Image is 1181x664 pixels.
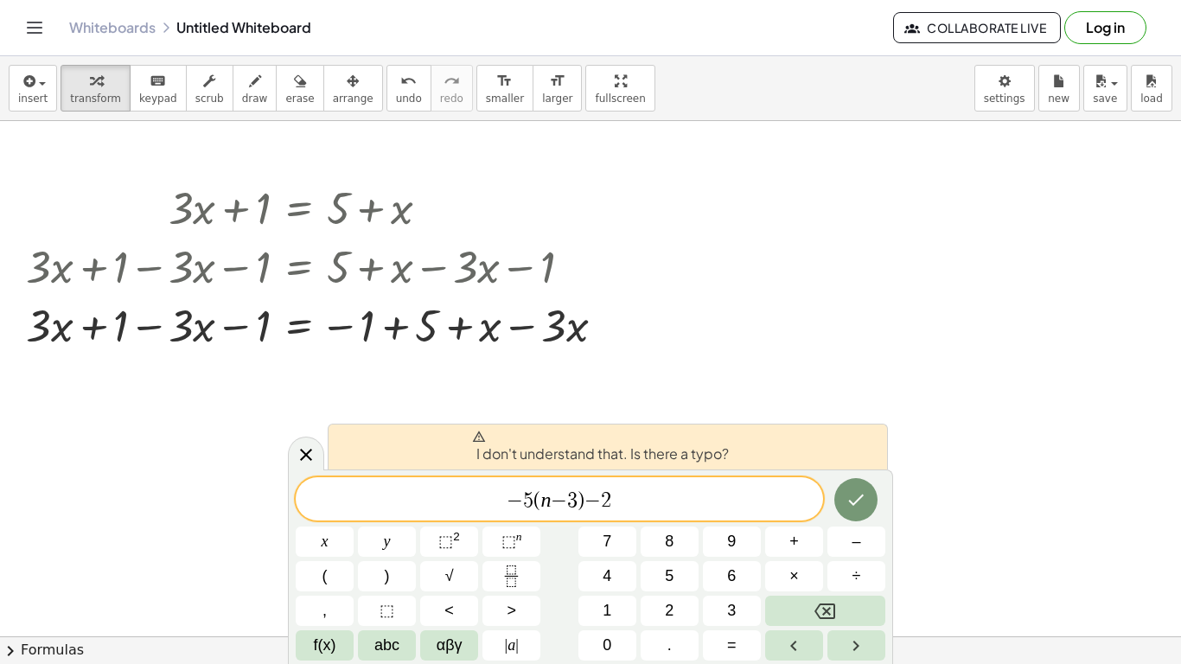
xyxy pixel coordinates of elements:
button: Toggle navigation [21,14,48,41]
sup: n [516,530,522,543]
span: 1 [603,599,611,622]
button: draw [233,65,278,112]
button: redoredo [431,65,473,112]
button: format_sizelarger [533,65,582,112]
button: Backspace [765,596,885,626]
span: undo [396,93,422,105]
span: ( [322,565,328,588]
span: ⬚ [380,599,394,622]
span: ⬚ [501,533,516,550]
span: ) [578,490,584,511]
button: 5 [641,561,699,591]
button: ) [358,561,416,591]
span: arrange [333,93,373,105]
span: insert [18,93,48,105]
button: 3 [703,596,761,626]
button: Minus [827,527,885,557]
span: ÷ [852,565,861,588]
span: × [789,565,799,588]
i: format_size [549,71,565,92]
i: undo [400,71,417,92]
span: ⬚ [438,533,453,550]
button: Absolute value [482,630,540,661]
button: ( [296,561,354,591]
button: Superscript [482,527,540,557]
button: Done [834,478,878,521]
span: a [505,634,519,657]
button: . [641,630,699,661]
button: 2 [641,596,699,626]
span: | [505,636,508,654]
span: fullscreen [595,93,645,105]
span: ) [385,565,390,588]
span: Collaborate Live [908,20,1046,35]
span: αβγ [437,634,463,657]
button: x [296,527,354,557]
span: ( [533,490,540,511]
button: erase [276,65,323,112]
span: f(x) [314,634,336,657]
span: I don't understand that. Is there a typo? [472,430,729,464]
span: 9 [727,530,736,553]
button: Plus [765,527,823,557]
span: . [667,634,672,657]
button: 9 [703,527,761,557]
span: redo [440,93,463,105]
span: new [1048,93,1069,105]
button: Collaborate Live [893,12,1061,43]
span: load [1140,93,1163,105]
span: y [384,530,391,553]
span: abc [374,634,399,657]
span: 6 [727,565,736,588]
span: − [584,490,601,511]
span: 8 [665,530,673,553]
span: larger [542,93,572,105]
span: > [507,599,516,622]
button: fullscreen [585,65,654,112]
i: redo [444,71,460,92]
button: Log in [1064,11,1146,44]
var: n [540,488,551,511]
button: Alphabet [358,630,416,661]
button: scrub [186,65,233,112]
button: load [1131,65,1172,112]
span: < [444,599,454,622]
button: Greater than [482,596,540,626]
span: 2 [665,599,673,622]
button: Placeholder [358,596,416,626]
button: 8 [641,527,699,557]
span: 2 [601,490,611,511]
button: Right arrow [827,630,885,661]
button: Left arrow [765,630,823,661]
span: draw [242,93,268,105]
button: Fraction [482,561,540,591]
span: save [1093,93,1117,105]
i: keyboard [150,71,166,92]
span: keypad [139,93,177,105]
span: | [515,636,519,654]
button: Less than [420,596,478,626]
span: 5 [665,565,673,588]
button: Times [765,561,823,591]
button: Equals [703,630,761,661]
span: − [507,490,523,511]
span: smaller [486,93,524,105]
span: , [322,599,327,622]
button: 7 [578,527,636,557]
span: 5 [523,490,533,511]
button: new [1038,65,1080,112]
span: 7 [603,530,611,553]
button: format_sizesmaller [476,65,533,112]
button: insert [9,65,57,112]
button: 4 [578,561,636,591]
sup: 2 [453,530,460,543]
span: – [852,530,860,553]
span: scrub [195,93,224,105]
span: − [551,490,567,511]
button: Functions [296,630,354,661]
span: + [789,530,799,553]
span: settings [984,93,1025,105]
span: √ [445,565,454,588]
button: transform [61,65,131,112]
button: save [1083,65,1127,112]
